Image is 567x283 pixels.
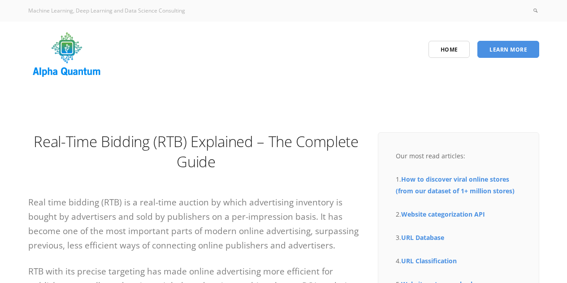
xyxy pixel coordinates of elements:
[401,257,457,265] a: URL Classification
[477,41,539,58] a: Learn More
[28,131,364,172] h1: Real-Time Bidding (RTB) Explained – The Complete Guide
[28,7,185,14] span: Machine Learning, Deep Learning and Data Science Consulting
[489,46,527,53] span: Learn More
[28,195,364,253] p: Real time bidding (RTB) is a real-time auction by which advertising inventory is bought by advert...
[28,29,106,81] img: logo
[441,46,458,53] span: Home
[401,233,444,242] a: URL Database
[401,210,485,218] a: Website categorization API
[396,175,515,195] a: How to discover viral online stores (from our dataset of 1+ million stores)
[428,41,470,58] a: Home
